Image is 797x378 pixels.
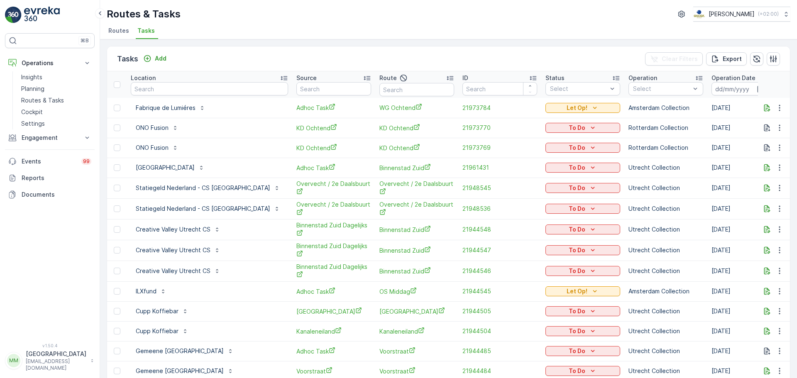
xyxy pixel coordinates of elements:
[296,82,371,95] input: Search
[462,287,537,295] a: 21944545
[628,367,703,375] p: Utrecht Collection
[379,74,397,82] p: Route
[379,144,454,152] a: KD Ochtend
[462,225,537,234] a: 21944548
[131,244,225,257] button: Creative Valley Utrecht CS
[131,285,171,298] button: ILXfund
[136,367,224,375] p: Gemeene [GEOGRAPHIC_DATA]
[569,327,585,335] p: To Do
[108,27,129,35] span: Routes
[462,82,537,95] input: Search
[136,205,270,213] p: Statiegeld Nederland - CS [GEOGRAPHIC_DATA]
[379,200,454,217] a: Overvecht / 2e Daalsbuurt
[628,205,703,213] p: Utrecht Collection
[114,368,120,374] div: Toggle Row Selected
[114,268,120,274] div: Toggle Row Selected
[545,346,620,356] button: To Do
[711,82,768,95] input: dd/mm/yyyy
[462,267,537,275] span: 21944546
[296,242,371,259] a: Binnenstad Zuid Dagelijks
[21,73,42,81] p: Insights
[379,307,454,316] a: Lombok
[21,85,44,93] p: Planning
[5,153,95,170] a: Events99
[545,74,565,82] p: Status
[567,287,587,295] p: Let Op!
[136,327,178,335] p: Cupp Koffiebar
[628,104,703,112] p: Amsterdam Collection
[114,164,120,171] div: Toggle Row Selected
[379,287,454,296] a: OS Middag
[628,327,703,335] p: Utrecht Collection
[296,367,371,376] a: Voorstraat
[545,326,620,336] button: To Do
[462,367,537,375] a: 21944484
[18,71,95,83] a: Insights
[379,327,454,336] span: Kanaleneiland
[662,55,698,63] p: Clear Filters
[296,307,371,316] span: [GEOGRAPHIC_DATA]
[628,267,703,275] p: Utrecht Collection
[633,85,690,93] p: Select
[296,263,371,280] span: Binnenstad Zuid Dagelijks
[628,246,703,254] p: Utrecht Collection
[379,267,454,276] span: Binnenstad Zuid
[462,184,537,192] a: 21948545
[569,246,585,254] p: To Do
[296,327,371,336] a: Kanaleneiland
[379,180,454,197] a: Overvecht / 2e Daalsbuurt
[114,226,120,233] div: Toggle Row Selected
[22,190,91,199] p: Documents
[18,118,95,129] a: Settings
[21,108,43,116] p: Cockpit
[296,180,371,197] a: Overvecht / 2e Daalsbuurt
[462,74,468,82] p: ID
[296,347,371,356] a: Adhoc Task
[5,170,95,186] a: Reports
[379,307,454,316] span: [GEOGRAPHIC_DATA]
[136,124,169,132] p: ONO Fusion
[131,101,210,115] button: Fabrique de Lumiéres
[758,11,779,17] p: ( +02:00 )
[379,163,454,172] a: Binnenstad Zuid
[114,328,120,334] div: Toggle Row Selected
[131,121,183,134] button: ONO Fusion
[296,144,371,152] span: KD Ochtend
[379,367,454,376] span: Voorstraat
[462,205,537,213] a: 21948536
[379,124,454,132] span: KD Ochtend
[296,103,371,112] a: Adhoc Task
[5,343,95,348] span: v 1.50.4
[22,134,78,142] p: Engagement
[114,308,120,315] div: Toggle Row Selected
[462,327,537,335] a: 21944504
[296,307,371,316] a: Lombok
[296,200,371,217] a: Overvecht / 2e Daalsbuurt
[545,204,620,214] button: To Do
[379,103,454,112] span: WG Ochtend
[131,202,285,215] button: Statiegeld Nederland - CS [GEOGRAPHIC_DATA]
[131,181,285,195] button: Statiegeld Nederland - CS [GEOGRAPHIC_DATA]
[114,288,120,295] div: Toggle Row Selected
[628,287,703,295] p: Amsterdam Collection
[22,59,78,67] p: Operations
[462,124,537,132] span: 21973770
[379,246,454,255] span: Binnenstad Zuid
[379,225,454,234] a: Binnenstad Zuid
[131,82,288,95] input: Search
[140,54,170,63] button: Add
[462,144,537,152] a: 21973769
[26,350,86,358] p: [GEOGRAPHIC_DATA]
[131,141,183,154] button: ONO Fusion
[136,246,210,254] p: Creative Valley Utrecht CS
